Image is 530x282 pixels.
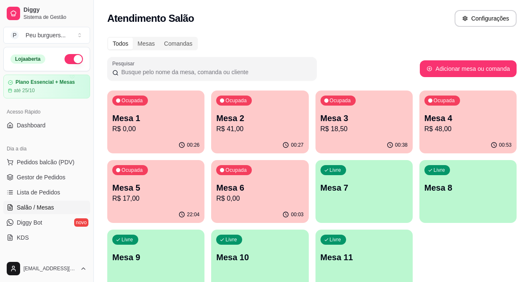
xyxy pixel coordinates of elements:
label: Pesquisar [112,60,137,67]
button: OcupadaMesa 1R$ 0,0000:26 [107,91,204,153]
a: Gestor de Pedidos [3,171,90,184]
p: Mesa 4 [424,112,512,124]
a: Plano Essencial + Mesasaté 25/10 [3,75,90,98]
a: Salão / Mesas [3,201,90,214]
button: OcupadaMesa 6R$ 0,0000:03 [211,160,308,223]
button: Select a team [3,27,90,44]
button: OcupadaMesa 3R$ 18,5000:38 [315,91,413,153]
p: Mesa 10 [216,251,303,263]
a: Diggy Botnovo [3,216,90,229]
h2: Atendimento Salão [107,12,194,25]
span: Diggy [23,6,87,14]
div: Mesas [133,38,159,49]
p: Ocupada [434,97,455,104]
div: Dia a dia [3,142,90,155]
a: Dashboard [3,119,90,132]
button: Adicionar mesa ou comanda [420,60,517,77]
button: LivreMesa 8 [419,160,517,223]
p: Ocupada [225,167,247,173]
p: R$ 17,00 [112,194,199,204]
div: Acesso Rápido [3,105,90,119]
p: 00:53 [499,142,512,148]
span: Dashboard [17,121,46,129]
p: Ocupada [122,167,143,173]
span: Salão / Mesas [17,203,54,212]
p: R$ 0,00 [216,194,303,204]
p: Mesa 7 [321,182,408,194]
div: Peu burguers ... [26,31,66,39]
span: Sistema de Gestão [23,14,87,21]
p: 22:04 [187,211,199,218]
p: R$ 0,00 [112,124,199,134]
p: Ocupada [225,97,247,104]
a: Lista de Pedidos [3,186,90,199]
div: Loja aberta [10,54,45,64]
div: Catálogo [3,254,90,268]
button: [EMAIL_ADDRESS][DOMAIN_NAME] [3,259,90,279]
button: Alterar Status [65,54,83,64]
p: Livre [122,236,133,243]
p: Livre [225,236,237,243]
button: Configurações [455,10,517,27]
p: 00:27 [291,142,303,148]
p: Ocupada [122,97,143,104]
span: Gestor de Pedidos [17,173,65,181]
button: Pedidos balcão (PDV) [3,155,90,169]
p: R$ 18,50 [321,124,408,134]
button: OcupadaMesa 4R$ 48,0000:53 [419,91,517,153]
p: Livre [330,236,341,243]
p: Mesa 3 [321,112,408,124]
span: P [10,31,19,39]
p: Livre [330,167,341,173]
p: 00:38 [395,142,408,148]
a: DiggySistema de Gestão [3,3,90,23]
p: Mesa 11 [321,251,408,263]
span: KDS [17,233,29,242]
p: Livre [434,167,445,173]
p: Mesa 2 [216,112,303,124]
p: Mesa 6 [216,182,303,194]
p: Mesa 9 [112,251,199,263]
p: Mesa 8 [424,182,512,194]
a: KDS [3,231,90,244]
button: LivreMesa 7 [315,160,413,223]
p: R$ 48,00 [424,124,512,134]
button: OcupadaMesa 5R$ 17,0022:04 [107,160,204,223]
p: Mesa 1 [112,112,199,124]
button: OcupadaMesa 2R$ 41,0000:27 [211,91,308,153]
p: 00:26 [187,142,199,148]
div: Todos [108,38,133,49]
p: Mesa 5 [112,182,199,194]
p: Ocupada [330,97,351,104]
span: [EMAIL_ADDRESS][DOMAIN_NAME] [23,265,77,272]
span: Diggy Bot [17,218,42,227]
p: 00:03 [291,211,303,218]
input: Pesquisar [119,68,312,76]
p: R$ 41,00 [216,124,303,134]
article: até 25/10 [14,87,35,94]
article: Plano Essencial + Mesas [16,79,75,85]
div: Comandas [160,38,197,49]
span: Pedidos balcão (PDV) [17,158,75,166]
span: Lista de Pedidos [17,188,60,197]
